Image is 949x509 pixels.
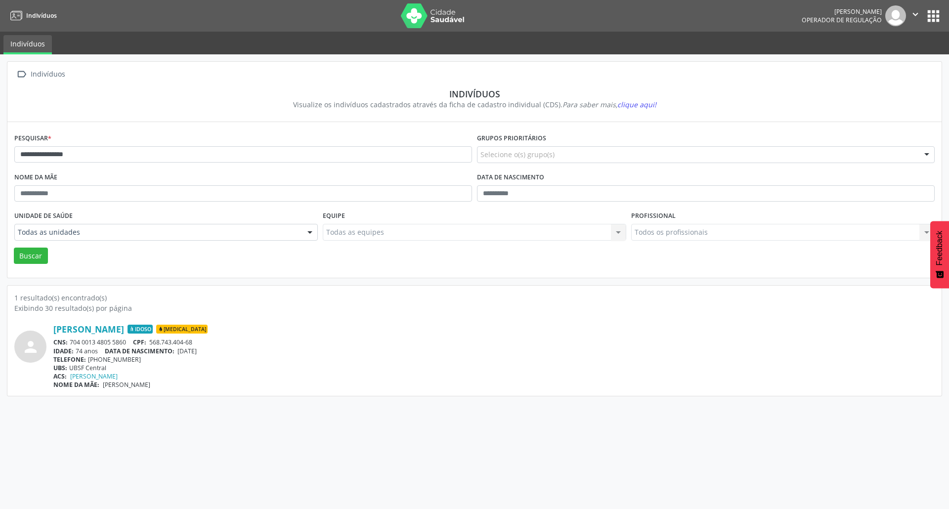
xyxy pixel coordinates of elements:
i:  [910,9,921,20]
span: Todas as unidades [18,227,298,237]
button:  [906,5,925,26]
label: Pesquisar [14,131,51,146]
div: [PHONE_NUMBER] [53,355,935,364]
div: [PERSON_NAME] [802,7,882,16]
span: TELEFONE: [53,355,86,364]
i:  [14,67,29,82]
img: img [885,5,906,26]
span: [PERSON_NAME] [103,381,150,389]
a: Indivíduos [7,7,57,24]
span: ACS: [53,372,67,381]
div: Exibindo 30 resultado(s) por página [14,303,935,313]
span: Idoso [128,325,153,334]
span: Selecione o(s) grupo(s) [480,149,555,160]
button: Buscar [14,248,48,264]
a: [PERSON_NAME] [53,324,124,335]
a: [PERSON_NAME] [70,372,118,381]
span: CPF: [133,338,146,346]
span: [MEDICAL_DATA] [156,325,208,334]
div: 74 anos [53,347,935,355]
div: Visualize os indivíduos cadastrados através da ficha de cadastro individual (CDS). [21,99,928,110]
label: Grupos prioritários [477,131,546,146]
span: IDADE: [53,347,74,355]
a:  Indivíduos [14,67,67,82]
span: Indivíduos [26,11,57,20]
label: Profissional [631,209,676,224]
div: UBSF Central [53,364,935,372]
div: 1 resultado(s) encontrado(s) [14,293,935,303]
button: apps [925,7,942,25]
span: UBS: [53,364,67,372]
span: NOME DA MÃE: [53,381,99,389]
span: 568.743.404-68 [149,338,192,346]
label: Nome da mãe [14,170,57,185]
a: Indivíduos [3,35,52,54]
label: Unidade de saúde [14,209,73,224]
button: Feedback - Mostrar pesquisa [930,221,949,288]
span: clique aqui! [617,100,656,109]
div: 704 0013 4805 5860 [53,338,935,346]
div: Indivíduos [29,67,67,82]
span: Feedback [935,231,944,265]
span: DATA DE NASCIMENTO: [105,347,174,355]
span: CNS: [53,338,68,346]
div: Indivíduos [21,88,928,99]
span: Operador de regulação [802,16,882,24]
i: Para saber mais, [562,100,656,109]
label: Equipe [323,209,345,224]
i: person [22,338,40,356]
label: Data de nascimento [477,170,544,185]
span: [DATE] [177,347,197,355]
